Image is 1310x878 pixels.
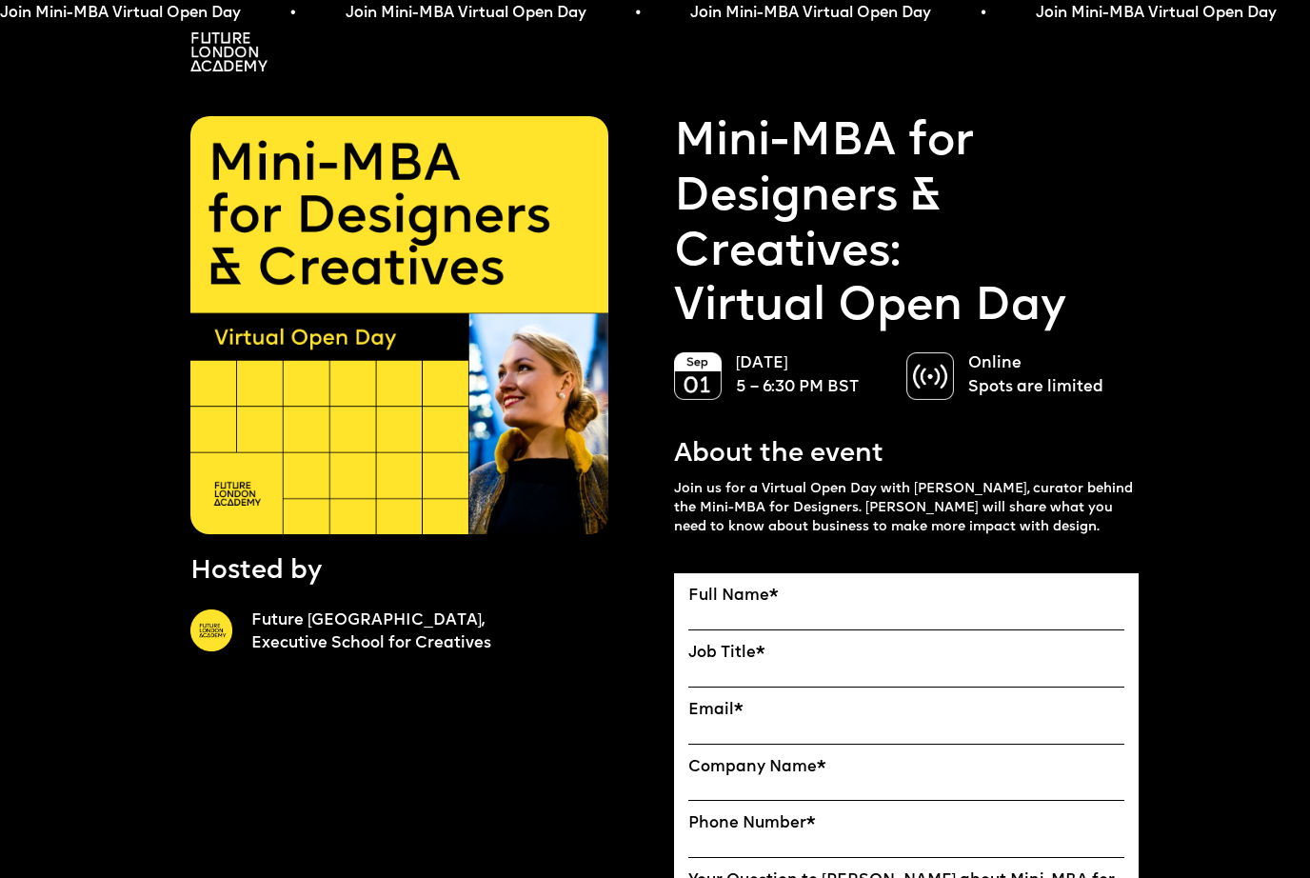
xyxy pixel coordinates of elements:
[190,32,268,71] img: A logo saying in 3 lines: Future London Academy
[674,116,1139,336] p: Virtual Open Day
[190,553,322,590] p: Hosted by
[674,116,1139,281] a: Mini-MBA for Designers & Creatives:
[736,352,887,400] p: [DATE] 5 – 6:30 PM BST
[688,702,1124,721] label: Email
[981,4,986,23] span: •
[968,352,1120,400] p: Online Spots are limited
[674,480,1139,537] p: Join us for a Virtual Open Day with [PERSON_NAME], curator behind the Mini-MBA for Designers. [PE...
[635,4,641,23] span: •
[688,815,1124,834] label: Phone Number
[289,4,295,23] span: •
[674,436,883,473] p: About the event
[251,609,655,657] a: Future [GEOGRAPHIC_DATA],Executive School for Creatives
[190,609,232,651] img: A yellow circle with Future London Academy logo
[688,759,1124,778] label: Company Name
[688,588,1124,607] label: Full Name
[688,645,1124,664] label: Job Title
